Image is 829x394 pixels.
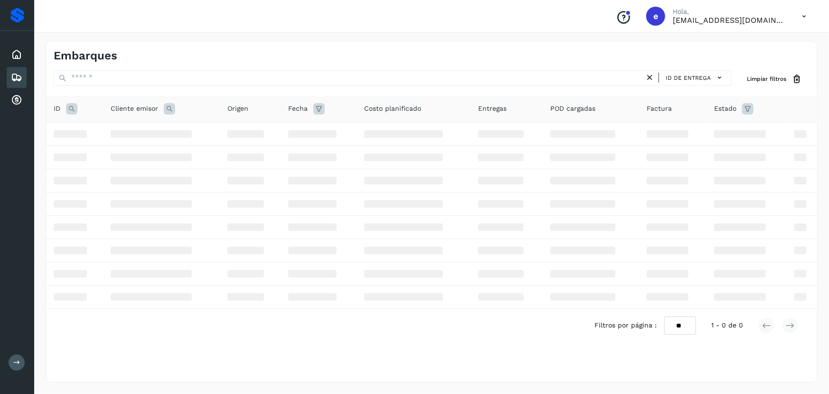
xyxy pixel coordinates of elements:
[673,8,787,16] p: Hola,
[714,104,736,114] span: Estado
[54,104,60,114] span: ID
[7,67,27,88] div: Embarques
[227,104,248,114] span: Origen
[7,44,27,65] div: Inicio
[54,49,117,63] h4: Embarques
[647,104,672,114] span: Factura
[663,71,727,85] button: ID de entrega
[739,70,810,88] button: Limpiar filtros
[594,320,657,330] span: Filtros por página :
[711,320,743,330] span: 1 - 0 de 0
[111,104,158,114] span: Cliente emisor
[478,104,507,114] span: Entregas
[288,104,308,114] span: Fecha
[747,75,786,83] span: Limpiar filtros
[7,90,27,111] div: Cuentas por cobrar
[666,74,711,82] span: ID de entrega
[673,16,787,25] p: ebenezer5009@gmail.com
[364,104,421,114] span: Costo planificado
[550,104,595,114] span: POD cargadas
